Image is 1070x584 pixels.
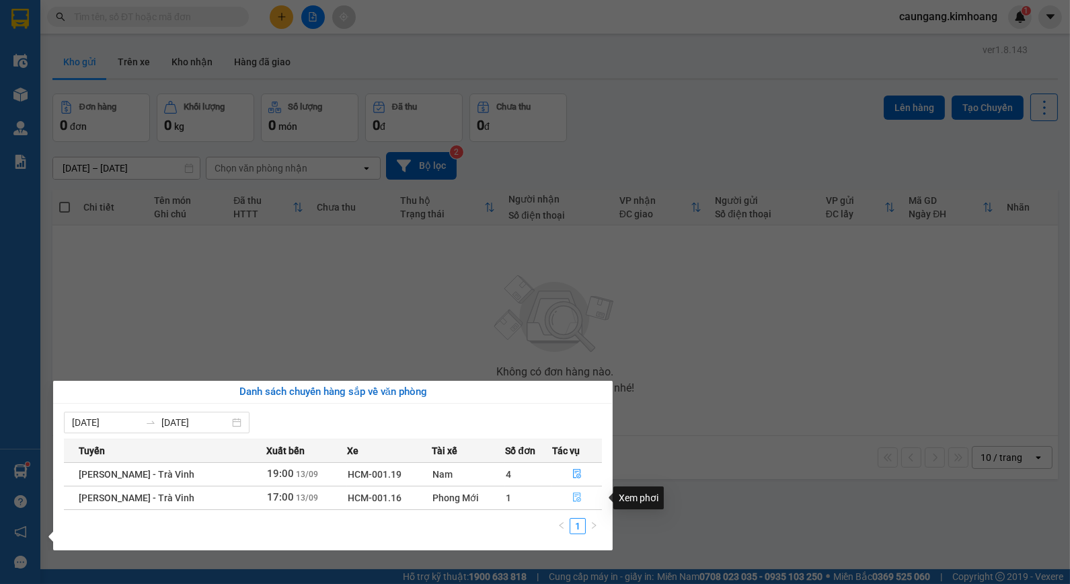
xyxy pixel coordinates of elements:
li: 1 [570,518,586,534]
button: left [553,518,570,534]
span: right [590,521,598,530]
span: left [558,521,566,530]
span: [PERSON_NAME] - Trà Vinh [79,492,194,503]
span: Tài xế [432,443,457,458]
span: 4 [506,469,511,480]
span: file-done [572,469,582,480]
button: file-done [553,464,601,485]
button: right [586,518,602,534]
span: 19:00 [267,468,294,480]
input: Đến ngày [161,415,229,430]
span: 17:00 [267,491,294,503]
span: Xe [347,443,358,458]
span: file-done [572,492,582,503]
li: Previous Page [553,518,570,534]
div: Danh sách chuyến hàng sắp về văn phòng [64,384,602,400]
div: Phong Mới [432,490,504,505]
div: Nam [432,467,504,482]
span: swap-right [145,417,156,428]
span: to [145,417,156,428]
span: Tuyến [79,443,105,458]
button: file-done [553,487,601,509]
span: [PERSON_NAME] - Trà Vinh [79,469,194,480]
input: Từ ngày [72,415,140,430]
span: Xuất bến [266,443,305,458]
span: 1 [506,492,511,503]
span: HCM-001.16 [348,492,402,503]
span: HCM-001.19 [348,469,402,480]
span: 13/09 [296,493,318,503]
span: Tác vụ [552,443,580,458]
li: Next Page [586,518,602,534]
span: Số đơn [505,443,535,458]
div: Xem phơi [613,486,664,509]
span: 13/09 [296,470,318,479]
a: 1 [570,519,585,534]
